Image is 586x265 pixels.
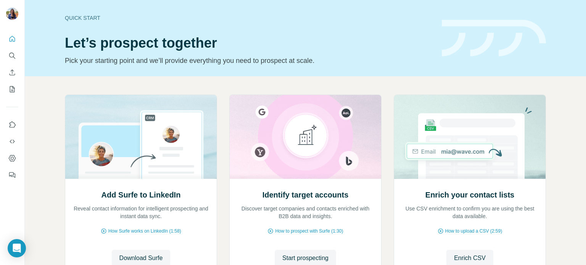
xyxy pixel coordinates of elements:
button: Dashboard [6,151,18,165]
button: Enrich CSV [6,66,18,79]
div: Quick start [65,14,433,22]
img: Add Surfe to LinkedIn [65,95,217,179]
button: Use Surfe on LinkedIn [6,118,18,132]
span: How Surfe works on LinkedIn (1:58) [108,228,181,234]
span: How to prospect with Surfe (1:30) [275,228,343,234]
span: Enrich CSV [454,254,486,263]
p: Reveal contact information for intelligent prospecting and instant data sync. [73,205,209,220]
h2: Add Surfe to LinkedIn [101,190,181,200]
img: Enrich your contact lists [394,95,546,179]
span: Download Surfe [119,254,163,263]
button: Search [6,49,18,63]
h2: Identify target accounts [262,190,349,200]
img: Identify target accounts [229,95,382,179]
button: Feedback [6,168,18,182]
span: Start prospecting [282,254,328,263]
img: banner [442,20,546,57]
h2: Enrich your contact lists [425,190,514,200]
img: Avatar [6,8,18,20]
span: How to upload a CSV (2:59) [445,228,502,234]
p: Pick your starting point and we’ll provide everything you need to prospect at scale. [65,55,433,66]
button: Use Surfe API [6,135,18,148]
button: My lists [6,82,18,96]
h1: Let’s prospect together [65,35,433,51]
button: Quick start [6,32,18,46]
p: Use CSV enrichment to confirm you are using the best data available. [402,205,538,220]
p: Discover target companies and contacts enriched with B2B data and insights. [237,205,373,220]
div: Open Intercom Messenger [8,239,26,257]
